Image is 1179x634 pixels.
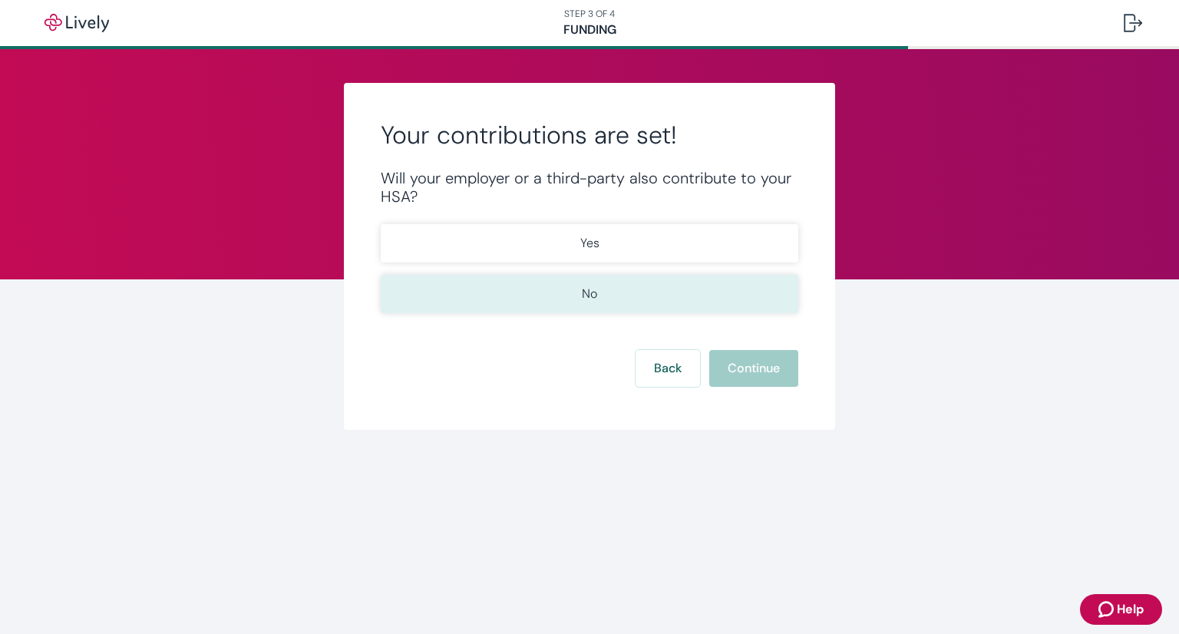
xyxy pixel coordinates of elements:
button: Log out [1111,5,1154,41]
img: Lively [34,14,120,32]
span: Help [1117,600,1144,619]
div: Will your employer or a third-party also contribute to your HSA? [381,169,798,206]
button: Back [636,350,700,387]
button: No [381,275,798,313]
button: Zendesk support iconHelp [1080,594,1162,625]
svg: Zendesk support icon [1098,600,1117,619]
p: No [582,285,597,303]
p: Yes [580,234,599,253]
h2: Your contributions are set! [381,120,798,150]
button: Yes [381,224,798,263]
